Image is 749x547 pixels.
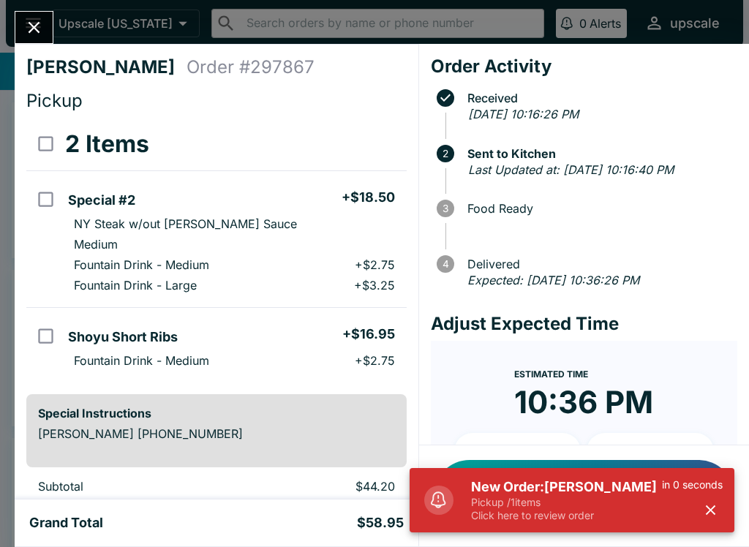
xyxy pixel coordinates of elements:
h5: + $18.50 [342,189,395,206]
em: Last Updated at: [DATE] 10:16:40 PM [468,162,674,177]
p: in 0 seconds [662,478,723,491]
text: 2 [443,148,448,159]
h3: 2 Items [65,129,149,159]
span: Food Ready [460,202,737,215]
h4: Order # 297867 [187,56,315,78]
span: Delivered [460,257,737,271]
p: Fountain Drink - Large [74,278,197,293]
h5: Shoyu Short Ribs [68,328,178,346]
p: + $3.25 [354,278,395,293]
p: $44.20 [252,479,395,494]
h4: Order Activity [431,56,737,78]
button: Notify Customer Food is Ready [434,460,734,532]
h5: New Order: [PERSON_NAME] [471,478,662,496]
h5: Grand Total [29,514,103,532]
span: Sent to Kitchen [460,147,737,160]
text: 4 [442,258,448,270]
h4: Adjust Expected Time [431,313,737,335]
time: 10:36 PM [514,383,653,421]
text: 3 [443,203,448,214]
p: NY Steak w/out [PERSON_NAME] Sauce [74,216,297,231]
button: + 10 [454,433,581,469]
p: Subtotal [38,479,229,494]
h5: Special #2 [68,192,135,209]
em: Expected: [DATE] 10:36:26 PM [467,273,639,287]
span: Received [460,91,737,105]
h6: Special Instructions [38,406,395,420]
h5: + $16.95 [342,325,395,343]
button: + 20 [587,433,714,469]
p: Fountain Drink - Medium [74,353,209,368]
p: + $2.75 [355,257,395,272]
p: Fountain Drink - Medium [74,257,209,272]
h5: $58.95 [357,514,404,532]
span: Estimated Time [514,369,588,380]
em: [DATE] 10:16:26 PM [468,107,579,121]
span: Pickup [26,90,83,111]
p: Click here to review order [471,509,662,522]
p: Medium [74,237,118,252]
p: Pickup / 1 items [471,496,662,509]
button: Close [15,12,53,43]
table: orders table [26,118,407,382]
p: + $2.75 [355,353,395,368]
h4: [PERSON_NAME] [26,56,187,78]
p: [PERSON_NAME] [PHONE_NUMBER] [38,426,395,441]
